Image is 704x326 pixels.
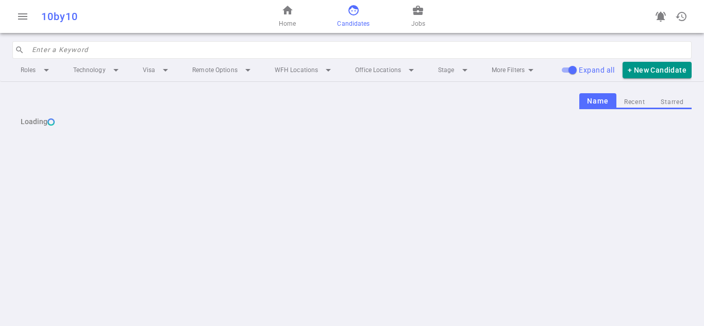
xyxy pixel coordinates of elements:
[12,6,33,27] button: Open menu
[412,4,424,16] span: business_center
[266,61,343,79] li: WFH Locations
[623,62,692,79] button: + New Candidate
[655,10,667,23] span: notifications_active
[579,66,614,74] span: Expand all
[41,10,230,23] div: 10by10
[12,109,692,134] div: Loading
[411,19,425,29] span: Jobs
[281,4,294,16] span: home
[653,95,692,109] button: Starred
[483,61,545,79] li: More Filters
[430,61,479,79] li: Stage
[579,93,616,109] button: Name
[65,61,130,79] li: Technology
[411,4,425,29] a: Jobs
[279,19,296,29] span: Home
[12,61,61,79] li: Roles
[650,6,671,27] a: Go to see announcements
[337,19,370,29] span: Candidates
[279,4,296,29] a: Home
[135,61,180,79] li: Visa
[675,10,688,23] span: history
[337,4,370,29] a: Candidates
[671,6,692,27] button: Open history
[16,10,29,23] span: menu
[347,4,360,16] span: face
[347,61,426,79] li: Office Locations
[15,45,24,55] span: search
[184,61,262,79] li: Remote Options
[616,95,653,109] button: Recent
[47,118,55,126] img: loading...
